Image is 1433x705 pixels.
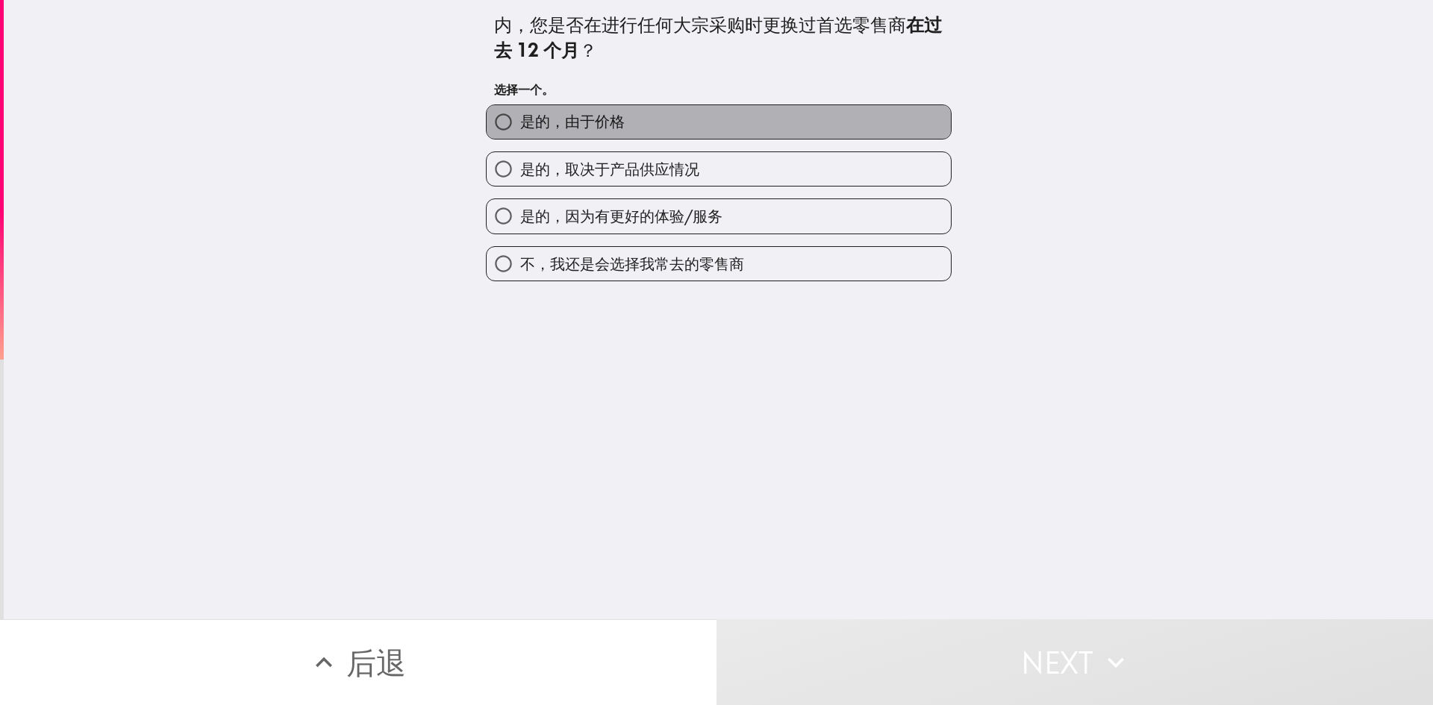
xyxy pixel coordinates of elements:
[487,247,951,281] button: 不，我还是会选择我常去的零售商
[487,199,951,233] button: 是的，因为有更好的体验/服务
[520,254,744,275] span: 不，我还是会选择我常去的零售商
[487,152,951,186] button: 是的，取决于产品供应情况
[494,13,943,63] div: 内，您是否在进行任何大宗采购时更换过首选零售商 ？
[520,206,722,227] span: 是的，因为有更好的体验/服务
[487,105,951,139] button: 是的，由于价格
[494,81,943,98] h6: 选择一个。
[716,619,1433,705] button: Next
[520,159,699,180] span: 是的，取决于产品供应情况
[494,13,942,61] b: 在过去 12 个月
[520,111,625,132] span: 是的，由于价格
